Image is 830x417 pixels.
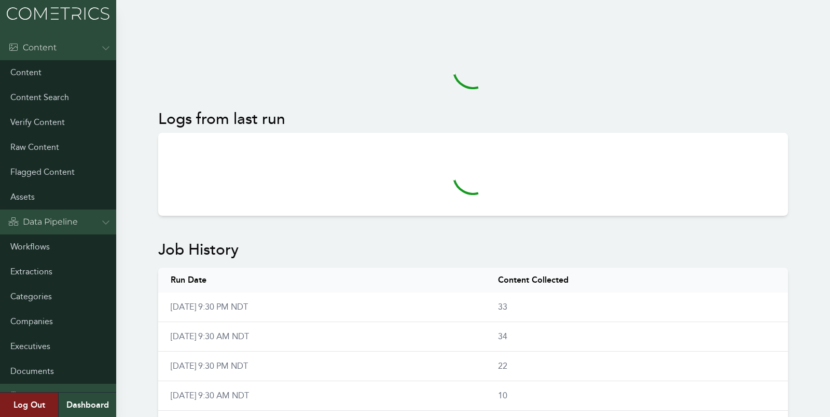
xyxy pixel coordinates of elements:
a: [DATE] 9:30 AM NDT [171,391,249,400]
h2: Logs from last run [158,110,787,129]
a: Dashboard [58,393,116,417]
svg: audio-loading [452,154,494,195]
td: 22 [486,352,788,381]
th: Run Date [158,268,485,293]
td: 33 [486,293,788,322]
th: Content Collected [486,268,788,293]
svg: audio-loading [452,48,494,89]
a: [DATE] 9:30 AM NDT [171,331,249,341]
div: Content [8,41,57,54]
div: Data Pipeline [8,216,78,228]
td: 10 [486,381,788,411]
td: 34 [486,322,788,352]
div: Admin [8,390,51,402]
a: [DATE] 9:30 PM NDT [171,361,248,371]
a: [DATE] 9:30 PM NDT [171,302,248,312]
h2: Job History [158,241,787,259]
